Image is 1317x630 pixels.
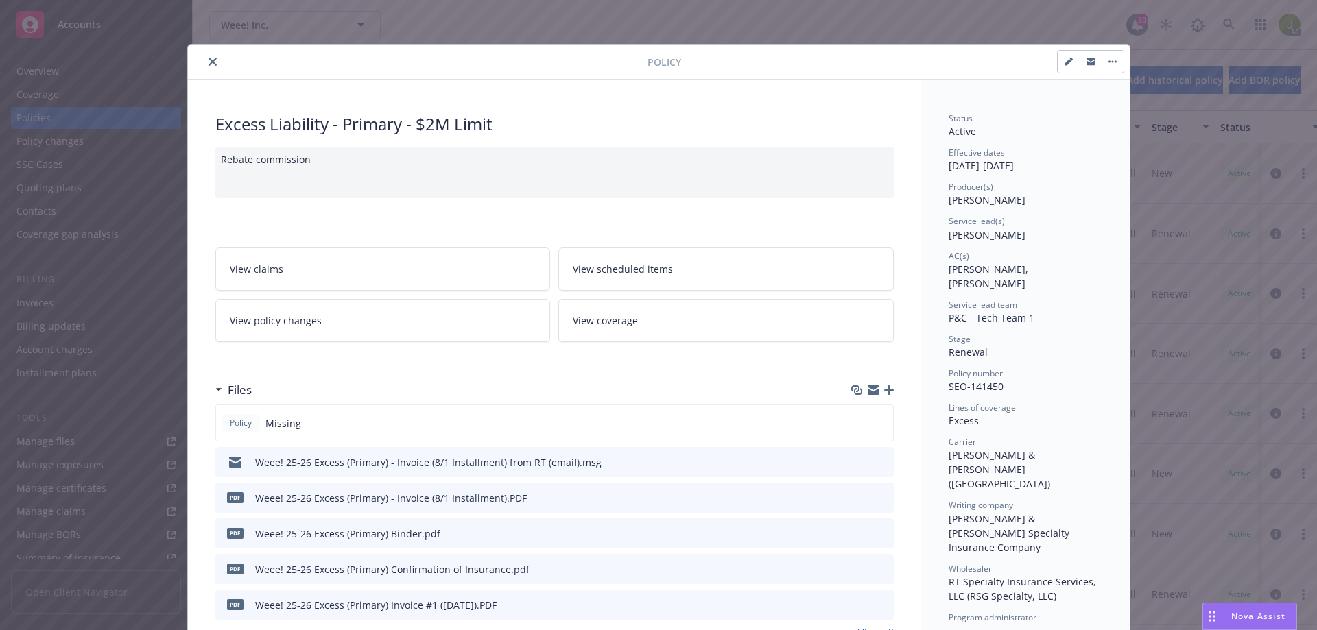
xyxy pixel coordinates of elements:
span: View claims [230,262,283,276]
button: preview file [876,598,888,612]
span: pdf [227,564,244,574]
button: download file [854,562,865,577]
span: PDF [227,492,244,502]
span: P&C - Tech Team 1 [949,311,1034,324]
span: Renewal [949,346,988,359]
button: preview file [876,455,888,470]
button: preview file [876,562,888,577]
button: Nova Assist [1202,603,1297,630]
span: SEO-141450 [949,380,1004,393]
div: Files [215,381,252,399]
span: Policy [648,55,681,69]
button: preview file [876,526,888,541]
span: [PERSON_NAME] & [PERSON_NAME] Specialty Insurance Company [949,512,1072,554]
a: View claims [215,247,551,291]
span: Status [949,112,973,124]
span: Program administrator [949,611,1036,623]
a: View coverage [558,299,894,342]
button: download file [854,491,865,505]
button: download file [854,455,865,470]
span: View policy changes [230,313,322,328]
span: Service lead team [949,299,1017,311]
h3: Files [228,381,252,399]
button: download file [854,598,865,612]
a: View scheduled items [558,247,894,291]
span: [PERSON_NAME] [949,193,1025,206]
span: RT Specialty Insurance Services, LLC (RSG Specialty, LLC) [949,575,1099,603]
span: View scheduled items [573,262,673,276]
div: Weee! 25-26 Excess (Primary) - Invoice (8/1 Installment) from RT (email).msg [255,455,602,470]
span: Service lead(s) [949,215,1005,227]
span: Carrier [949,436,976,448]
span: Active [949,125,976,138]
span: pdf [227,528,244,538]
span: Missing [265,416,301,431]
div: Drag to move [1203,603,1220,629]
span: View coverage [573,313,638,328]
span: [PERSON_NAME] & [PERSON_NAME] ([GEOGRAPHIC_DATA]) [949,448,1050,490]
div: Weee! 25-26 Excess (Primary) Confirmation of Insurance.pdf [255,562,530,577]
span: AC(s) [949,250,969,262]
span: Writing company [949,499,1013,511]
div: Weee! 25-26 Excess (Primary) Invoice #1 ([DATE]).PDF [255,598,497,612]
span: [PERSON_NAME] [949,228,1025,241]
span: Producer(s) [949,181,993,193]
span: Wholesaler [949,563,992,574]
button: preview file [876,491,888,505]
a: View policy changes [215,299,551,342]
span: [PERSON_NAME], [PERSON_NAME] [949,263,1031,290]
div: Rebate commission [215,147,894,198]
div: Excess Liability - Primary - $2M Limit [215,112,894,136]
div: Weee! 25-26 Excess (Primary) Binder.pdf [255,526,440,541]
div: [DATE] - [DATE] [949,147,1102,173]
span: Policy number [949,367,1003,379]
span: Lines of coverage [949,402,1016,413]
span: Stage [949,333,971,345]
span: Effective dates [949,147,1005,158]
span: Policy [227,417,254,429]
span: Nova Assist [1231,610,1285,622]
button: download file [854,526,865,541]
button: close [204,53,221,70]
span: PDF [227,599,244,609]
div: Weee! 25-26 Excess (Primary) - Invoice (8/1 Installment).PDF [255,491,527,505]
span: Excess [949,414,979,427]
